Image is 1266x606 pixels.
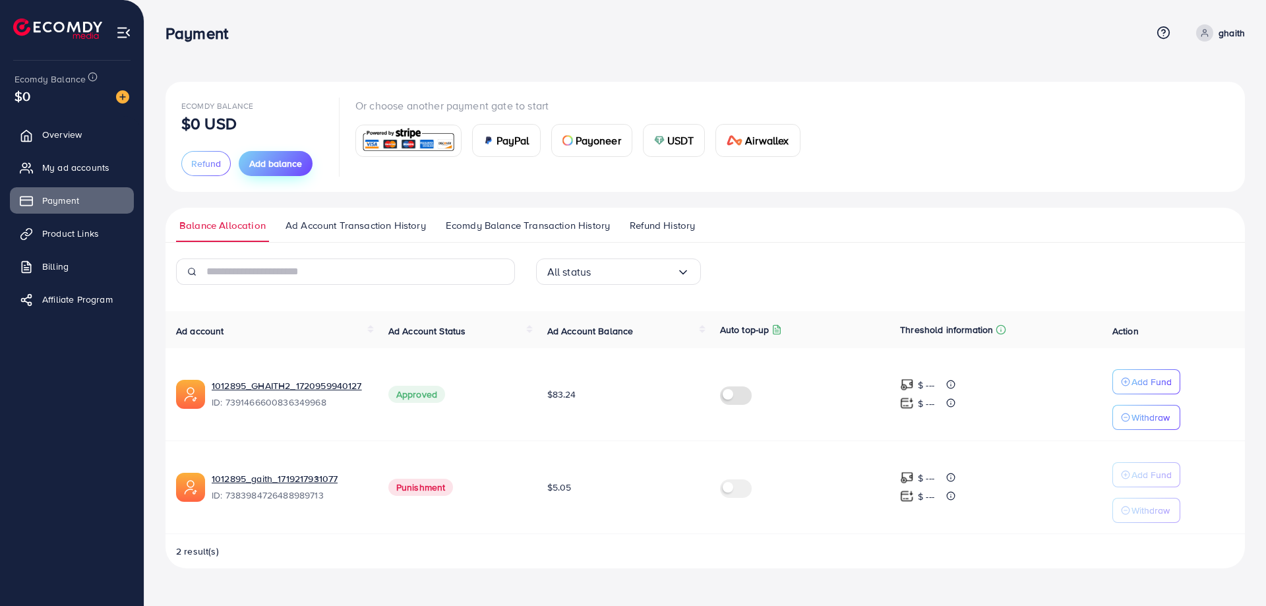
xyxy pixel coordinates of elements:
span: $5.05 [547,481,572,494]
a: ghaith [1191,24,1245,42]
div: Search for option [536,258,701,285]
span: ID: 7383984726488989713 [212,489,367,502]
img: ic-ads-acc.e4c84228.svg [176,473,205,502]
p: Add Fund [1131,374,1172,390]
span: Ecomdy Balance [181,100,253,111]
p: $ --- [918,377,934,393]
a: 1012895_gaith_1719217931077 [212,472,338,485]
img: card [654,135,665,146]
span: Billing [42,260,69,273]
span: $83.24 [547,388,576,401]
img: top-up amount [900,378,914,392]
span: Add balance [249,157,302,170]
span: Affiliate Program [42,293,113,306]
p: Withdraw [1131,409,1170,425]
p: $ --- [918,489,934,504]
a: cardAirwallex [715,124,800,157]
p: Add Fund [1131,467,1172,483]
a: Overview [10,121,134,148]
span: My ad accounts [42,161,109,174]
p: ghaith [1219,25,1245,41]
a: Affiliate Program [10,286,134,313]
div: <span class='underline'>1012895_GHAITH2_1720959940127</span></br>7391466600836349968 [212,379,367,409]
iframe: Chat [1210,547,1256,596]
span: PayPal [497,133,529,148]
span: Ad Account Balance [547,324,634,338]
img: top-up amount [900,489,914,503]
span: Punishment [388,479,454,496]
button: Add Fund [1112,369,1180,394]
span: Ad Account Status [388,324,466,338]
a: card [355,125,462,157]
span: Payment [42,194,79,207]
button: Withdraw [1112,405,1180,430]
img: logo [13,18,102,39]
span: 2 result(s) [176,545,219,558]
span: Product Links [42,227,99,240]
img: card [727,135,742,146]
span: Overview [42,128,82,141]
button: Refund [181,151,231,176]
p: Or choose another payment gate to start [355,98,811,113]
img: card [360,127,457,155]
img: menu [116,25,131,40]
img: top-up amount [900,396,914,410]
img: top-up amount [900,471,914,485]
p: Withdraw [1131,502,1170,518]
a: Billing [10,253,134,280]
span: Airwallex [745,133,789,148]
span: Ad account [176,324,224,338]
a: cardPayPal [472,124,541,157]
p: $ --- [918,470,934,486]
div: <span class='underline'>1012895_gaith_1719217931077</span></br>7383984726488989713 [212,472,367,502]
input: Search for option [591,262,676,282]
p: $0 USD [181,115,237,131]
span: Balance Allocation [179,218,266,233]
span: Ecomdy Balance [15,73,86,86]
span: $0 [15,86,30,106]
span: USDT [667,133,694,148]
img: ic-ads-acc.e4c84228.svg [176,380,205,409]
a: Product Links [10,220,134,247]
a: Payment [10,187,134,214]
span: Payoneer [576,133,621,148]
span: Action [1112,324,1139,338]
span: Ad Account Transaction History [286,218,426,233]
span: Approved [388,386,445,403]
p: Threshold information [900,322,993,338]
p: Auto top-up [720,322,769,338]
span: Refund [191,157,221,170]
span: All status [547,262,591,282]
a: cardUSDT [643,124,706,157]
a: My ad accounts [10,154,134,181]
p: $ --- [918,396,934,411]
button: Add Fund [1112,462,1180,487]
img: image [116,90,129,104]
h3: Payment [166,24,239,43]
button: Withdraw [1112,498,1180,523]
span: Ecomdy Balance Transaction History [446,218,610,233]
img: card [483,135,494,146]
button: Add balance [239,151,313,176]
a: cardPayoneer [551,124,632,157]
a: 1012895_GHAITH2_1720959940127 [212,379,362,392]
span: Refund History [630,218,695,233]
span: ID: 7391466600836349968 [212,396,367,409]
img: card [562,135,573,146]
